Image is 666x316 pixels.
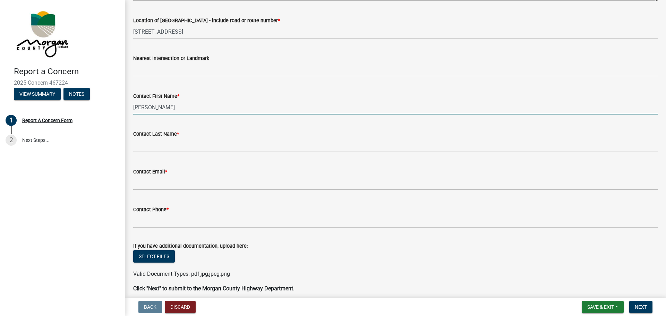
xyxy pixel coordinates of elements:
[14,67,119,77] h4: Report a Concern
[138,301,162,313] button: Back
[165,301,196,313] button: Discard
[6,115,17,126] div: 1
[629,301,652,313] button: Next
[133,94,179,99] label: Contact First Name
[144,304,156,310] span: Back
[63,88,90,100] button: Notes
[63,92,90,97] wm-modal-confirm: Notes
[133,285,294,292] strong: Click "Next" to submit to the Morgan County Highway Department.
[14,92,61,97] wm-modal-confirm: Summary
[133,250,175,263] button: Select files
[14,88,61,100] button: View Summary
[133,18,280,23] label: Location of [GEOGRAPHIC_DATA] - include road or route number
[582,301,624,313] button: Save & Exit
[133,207,169,212] label: Contact Phone
[133,132,179,137] label: Contact Last Name
[587,304,614,310] span: Save & Exit
[133,170,167,174] label: Contact Email
[635,304,647,310] span: Next
[14,79,111,86] span: 2025-Concern-467224
[22,118,72,123] div: Report A Concern Form
[6,135,17,146] div: 2
[133,56,209,61] label: Nearest Intersection or Landmark
[133,244,248,249] label: If you have additional documentation, upload here:
[14,7,70,59] img: Morgan County, Indiana
[133,271,230,277] span: Valid Document Types: pdf,jpg,jpeg,png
